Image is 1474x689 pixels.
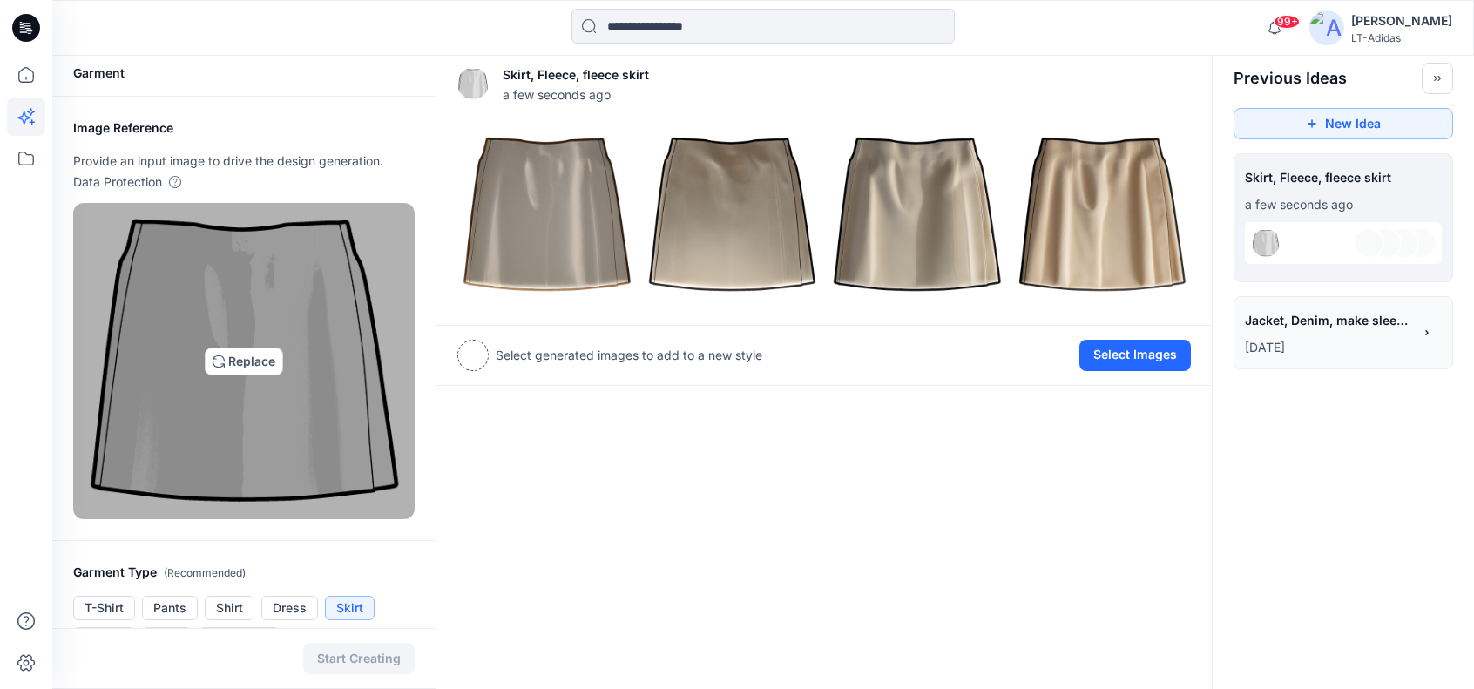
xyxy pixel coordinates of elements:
span: a few seconds ago [503,85,649,104]
button: Pants [142,596,198,620]
img: 0.png [458,126,635,303]
div: [PERSON_NAME] [1351,10,1452,31]
img: avatar [1309,10,1344,45]
button: Dress [261,596,318,620]
p: August 14, 2025 [1245,194,1442,215]
p: Skirt, Fleece, fleece skirt [503,64,649,85]
button: Skirt [325,596,375,620]
img: eyJhbGciOiJIUzI1NiIsImtpZCI6IjAiLCJ0eXAiOiJKV1QifQ.eyJkYXRhIjp7InR5cGUiOiJzdG9yYWdlIiwicGF0aCI6In... [81,211,407,511]
h2: Previous Ideas [1234,68,1347,89]
span: 99+ [1274,15,1300,29]
button: Shirt [205,596,254,620]
span: Jacket, Denim, make sleeves longer [1245,307,1410,333]
span: Skirt, Fleece, fleece skirt [1245,165,1442,190]
span: ( Recommended ) [164,566,246,579]
img: eyJhbGciOiJIUzI1NiIsImtpZCI6IjAiLCJ0eXAiOiJKV1QifQ.eyJkYXRhIjp7InR5cGUiOiJzdG9yYWdlIiwicGF0aCI6In... [457,68,489,99]
button: Select Images [1079,340,1191,371]
h2: Garment Type [73,562,415,584]
button: New Idea [1234,108,1453,139]
p: Data Protection [73,172,162,193]
button: Toggle idea bar [1422,63,1453,94]
p: Provide an input image to drive the design generation. [73,151,415,172]
img: 3.png [1014,126,1191,303]
p: Select generated images to add to a new style [496,345,762,366]
h2: Image Reference [73,118,415,138]
img: 1.png [644,126,821,303]
button: T-Shirt [73,596,135,620]
p: August 12, 2025 [1245,337,1412,358]
img: eyJhbGciOiJIUzI1NiIsImtpZCI6IjAiLCJ0eXAiOiJKV1QifQ.eyJkYXRhIjp7InR5cGUiOiJzdG9yYWdlIiwicGF0aCI6In... [1252,229,1280,257]
div: LT-Adidas [1351,31,1452,44]
img: 2.png [828,126,1005,303]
